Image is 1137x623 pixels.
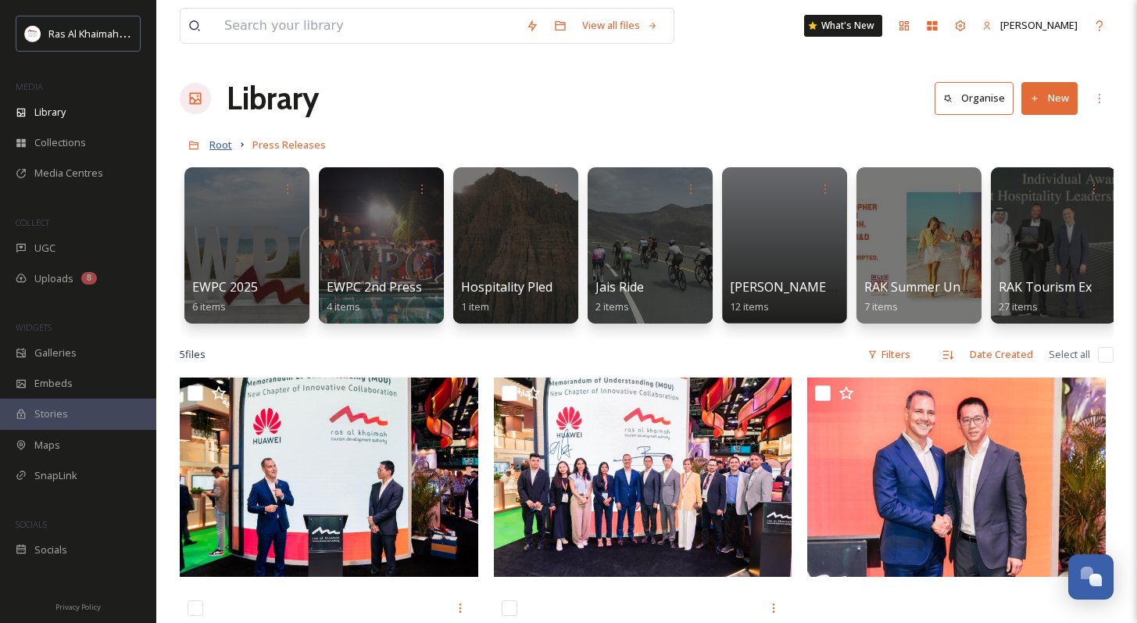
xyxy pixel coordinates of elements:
span: Press Releases [252,138,326,152]
span: SOCIALS [16,518,47,530]
img: DSC02778.jpg [494,378,792,577]
a: Press Releases [252,135,326,154]
span: RAK Summer Unscripted [864,278,1007,295]
a: [PERSON_NAME] 202512 items [730,280,861,313]
span: [PERSON_NAME] [1000,18,1078,32]
span: Socials [34,542,67,557]
span: MEDIA [16,81,43,92]
span: Privacy Policy [55,602,101,612]
span: 2 items [595,299,629,313]
img: Logo_RAKTDA_RGB-01.png [25,26,41,41]
span: 6 items [192,299,226,313]
a: View all files [574,10,666,41]
span: Embeds [34,376,73,391]
span: 1 item [461,299,489,313]
a: Jais Ride2 items [595,280,644,313]
button: Organise [935,82,1014,114]
a: RAK Summer Unscripted7 items [864,280,1007,313]
span: Stories [34,406,68,421]
a: Root [209,135,232,154]
input: Search your library [216,9,518,43]
span: EWPC 2nd Press Release [327,278,470,295]
span: COLLECT [16,217,49,228]
span: Root [209,138,232,152]
span: UGC [34,241,55,256]
img: DSC02699.jpg [180,378,478,577]
span: Jais Ride [595,278,644,295]
span: Hospitality Pledges [461,278,574,295]
a: EWPC 2nd Press Release4 items [327,280,470,313]
a: Organise [935,82,1021,114]
a: What's New [804,15,882,37]
button: New [1021,82,1078,114]
span: Maps [34,438,60,453]
span: Galleries [34,346,77,360]
span: WIDGETS [16,321,52,333]
img: DSC02737.jpg [807,378,1106,577]
span: 12 items [730,299,769,313]
span: 27 items [999,299,1038,313]
span: Media Centres [34,166,103,181]
div: 8 [81,272,97,285]
a: Privacy Policy [55,596,101,615]
a: Hospitality Pledges1 item [461,280,574,313]
span: Library [34,105,66,120]
div: Date Created [962,339,1041,370]
span: Uploads [34,271,73,286]
a: Library [227,75,319,122]
div: Filters [860,339,918,370]
span: Select all [1049,347,1090,362]
span: SnapLink [34,468,77,483]
a: EWPC 20256 items [192,280,258,313]
span: 4 items [327,299,360,313]
span: Collections [34,135,86,150]
span: 5 file s [180,347,206,362]
span: [PERSON_NAME] 2025 [730,278,861,295]
a: [PERSON_NAME] [974,10,1085,41]
span: Ras Al Khaimah Tourism Development Authority [48,26,270,41]
button: Open Chat [1068,554,1114,600]
span: 7 items [864,299,898,313]
span: EWPC 2025 [192,278,258,295]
